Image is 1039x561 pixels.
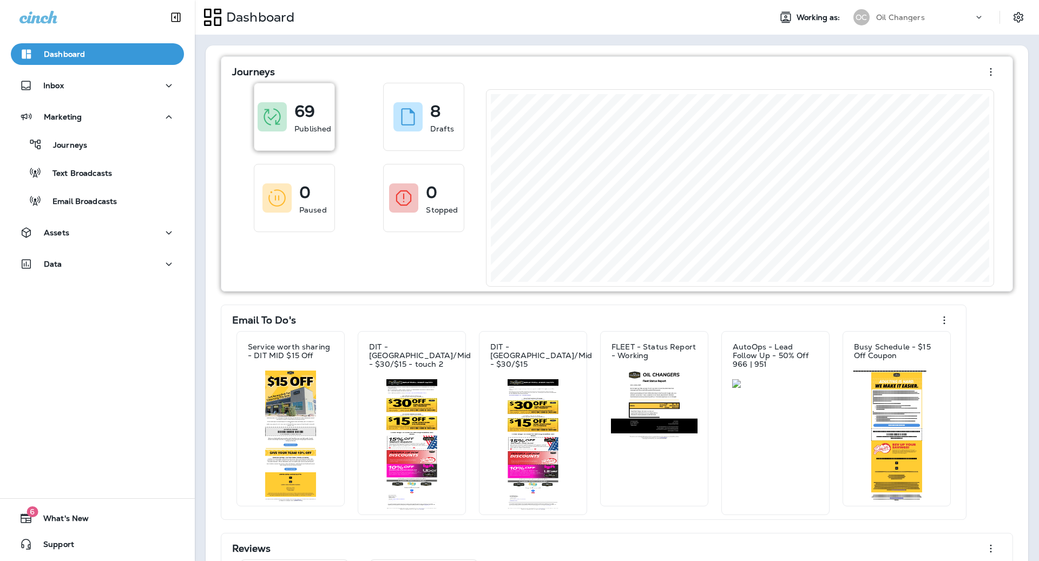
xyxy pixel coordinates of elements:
[732,379,819,388] img: 00dded38-29fc-4c04-a1d7-a7aea998d2dc.jpg
[430,106,440,117] p: 8
[232,543,271,554] p: Reviews
[248,342,333,360] p: Service worth sharing - DIT MID $15 Off
[32,540,74,553] span: Support
[42,197,117,207] p: Email Broadcasts
[247,371,334,501] img: 893fdf73-fd18-4320-99f8-e376b96ff4d0.jpg
[11,133,184,156] button: Journeys
[611,371,698,440] img: 6934bbbe-56f4-4625-a5fc-a1e5a09f520c.jpg
[733,342,818,368] p: AutoOps - Lead Follow Up - 50% Off 966 | 951
[490,379,576,510] img: 5b01f469-024d-4218-9afa-a9706619be4a.jpg
[11,222,184,243] button: Assets
[1009,8,1028,27] button: Settings
[44,228,69,237] p: Assets
[232,67,275,77] p: Journeys
[426,187,437,198] p: 0
[11,106,184,128] button: Marketing
[11,161,184,184] button: Text Broadcasts
[11,43,184,65] button: Dashboard
[490,342,592,368] p: DIT - [GEOGRAPHIC_DATA]/Mid - $30/$15
[299,204,327,215] p: Paused
[369,379,455,510] img: 690ef571-3fd6-4f2b-9eaf-db12245ac96b.jpg
[32,514,89,527] span: What's New
[43,81,64,90] p: Inbox
[42,141,87,151] p: Journeys
[27,506,38,517] span: 6
[161,6,191,28] button: Collapse Sidebar
[222,9,294,25] p: Dashboard
[876,13,925,22] p: Oil Changers
[44,260,62,268] p: Data
[853,9,870,25] div: OC
[294,123,331,134] p: Published
[426,204,458,215] p: Stopped
[11,507,184,529] button: 6What's New
[42,169,112,179] p: Text Broadcasts
[44,50,85,58] p: Dashboard
[369,342,471,368] p: DIT - [GEOGRAPHIC_DATA]/Mid - $30/$15 - touch 2
[299,187,311,198] p: 0
[11,533,184,555] button: Support
[854,342,939,360] p: Busy Schedule - $15 Off Coupon
[611,342,697,360] p: FLEET - Status Report - Working
[11,253,184,275] button: Data
[11,189,184,212] button: Email Broadcasts
[430,123,454,134] p: Drafts
[232,315,296,326] p: Email To Do's
[853,371,940,501] img: 70a14d0c-1c85-4cc8-8c5e-694637a61e7a.jpg
[11,75,184,96] button: Inbox
[797,13,843,22] span: Working as:
[44,113,82,121] p: Marketing
[294,106,315,117] p: 69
